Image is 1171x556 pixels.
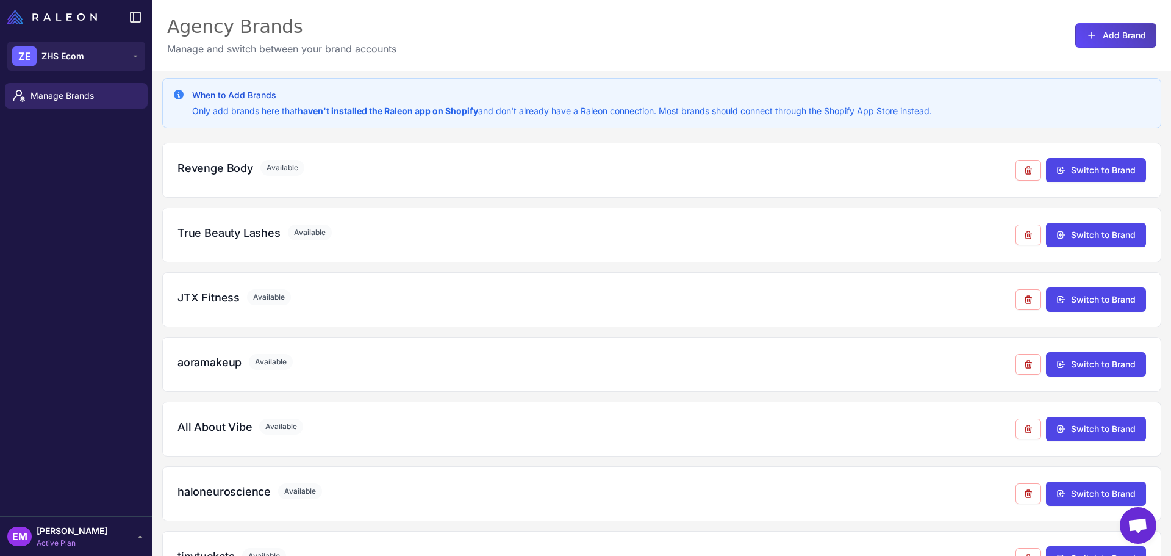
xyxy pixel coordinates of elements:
span: Available [249,354,293,370]
button: Remove from agency [1015,419,1041,439]
div: EM [7,527,32,546]
button: Switch to Brand [1046,417,1146,441]
p: Only add brands here that and don't already have a Raleon connection. Most brands should connect ... [192,104,932,118]
button: Remove from agency [1015,289,1041,310]
h3: aoramakeup [177,354,242,370]
button: Add Brand [1075,23,1156,48]
h3: All About Vibe [177,419,252,435]
a: Raleon Logo [7,10,102,24]
span: Available [259,419,303,435]
span: Active Plan [37,538,107,549]
div: ZE [12,46,37,66]
h3: haloneuroscience [177,483,271,500]
span: Manage Brands [30,89,138,103]
a: Chat abierto [1120,507,1156,544]
h3: True Beauty Lashes [177,225,281,241]
button: Switch to Brand [1046,287,1146,312]
button: Switch to Brand [1046,482,1146,506]
span: ZHS Ecom [41,49,84,63]
span: Available [278,483,322,499]
p: Manage and switch between your brand accounts [167,42,396,56]
img: Raleon Logo [7,10,97,24]
button: Remove from agency [1015,483,1041,504]
a: Manage Brands [5,83,148,109]
span: Available [247,289,291,305]
h3: Revenge Body [177,160,253,176]
button: Switch to Brand [1046,352,1146,377]
div: Agency Brands [167,15,396,39]
h3: JTX Fitness [177,289,240,306]
button: Remove from agency [1015,225,1041,245]
span: Available [260,160,304,176]
button: Switch to Brand [1046,223,1146,247]
span: Available [288,225,332,240]
strong: haven't installed the Raleon app on Shopify [298,106,478,116]
button: Remove from agency [1015,160,1041,181]
button: ZEZHS Ecom [7,42,145,71]
span: [PERSON_NAME] [37,524,107,538]
button: Remove from agency [1015,354,1041,375]
h3: When to Add Brands [192,88,932,102]
button: Switch to Brand [1046,158,1146,182]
